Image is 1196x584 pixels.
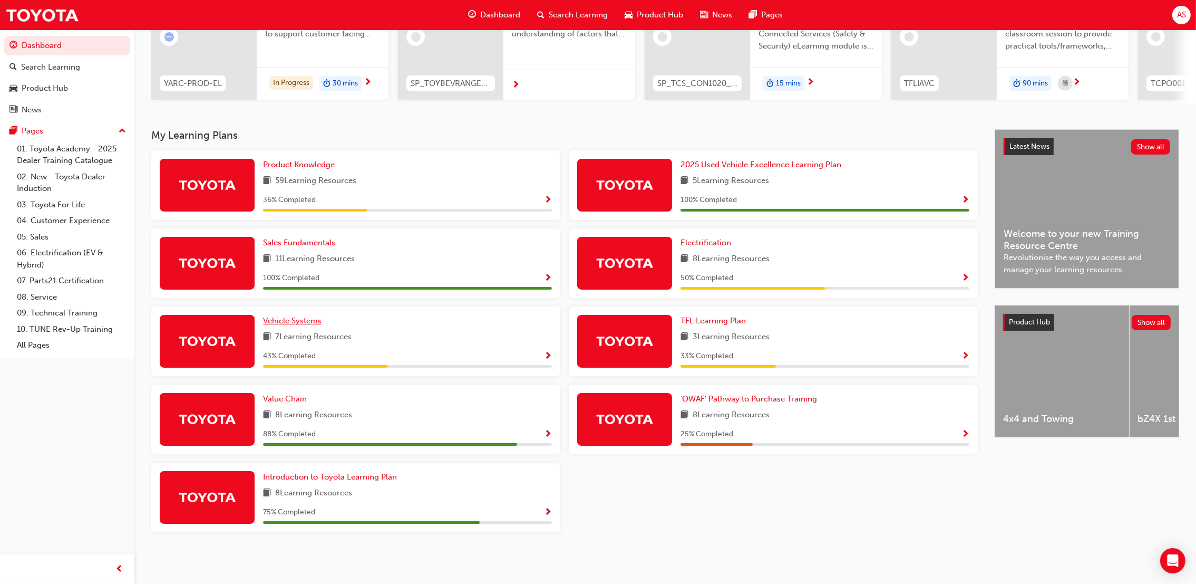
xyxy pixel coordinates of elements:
[680,253,688,266] span: book-icon
[961,428,969,441] button: Show Progress
[263,175,271,188] span: book-icon
[1003,314,1171,331] a: Product HubShow all
[544,194,552,207] button: Show Progress
[693,253,770,266] span: 8 Learning Resources
[766,77,774,91] span: duration-icon
[680,393,821,405] a: 'OWAF' Pathway to Purchase Training
[680,331,688,344] span: book-icon
[680,315,750,327] a: TFL Learning Plan
[544,274,552,283] span: Show Progress
[1131,139,1171,155] button: Show all
[4,121,130,141] button: Pages
[749,8,757,22] span: pages-icon
[544,196,552,205] span: Show Progress
[680,316,746,325] span: TFL Learning Plan
[275,175,356,188] span: 59 Learning Resources
[961,350,969,363] button: Show Progress
[544,272,552,285] button: Show Progress
[1073,78,1081,88] span: next-icon
[263,160,335,169] span: Product Knowledge
[537,8,544,22] span: search-icon
[759,16,873,52] span: The purpose of the Toyota Connected Services (Safety & Security) eLearning module is to provide a...
[693,409,770,422] span: 8 Learning Resources
[4,79,130,98] a: Product Hub
[4,58,130,77] a: Search Learning
[680,194,737,206] span: 100 % Completed
[13,213,130,229] a: 04. Customer Experience
[263,316,322,325] span: Vehicle Systems
[616,4,692,26] a: car-iconProduct Hub
[1004,138,1170,155] a: Latest NewsShow all
[275,409,352,422] span: 8 Learning Resources
[263,272,319,284] span: 100 % Completed
[1151,78,1185,90] span: TCPO001
[961,196,969,205] span: Show Progress
[263,472,397,482] span: Introduction to Toyota Learning Plan
[269,76,313,90] div: In Progress
[680,394,817,404] span: 'OWAF' Pathway to Purchase Training
[263,253,271,266] span: book-icon
[680,238,731,247] span: Electrification
[625,8,633,22] span: car-icon
[1013,77,1020,91] span: duration-icon
[692,4,741,26] a: news-iconNews
[263,393,311,405] a: Value Chain
[544,428,552,441] button: Show Progress
[178,332,236,350] img: Trak
[13,273,130,289] a: 07. Parts21 Certification
[761,9,783,21] span: Pages
[323,77,330,91] span: duration-icon
[961,194,969,207] button: Show Progress
[700,8,708,22] span: news-icon
[275,253,355,266] span: 11 Learning Resources
[1009,142,1049,151] span: Latest News
[905,32,914,42] span: learningRecordVerb_NONE-icon
[995,129,1179,289] a: Latest NewsShow allWelcome to your new Training Resource CentreRevolutionise the way you access a...
[712,9,732,21] span: News
[178,410,236,428] img: Trak
[263,409,271,422] span: book-icon
[637,9,683,21] span: Product Hub
[995,305,1129,437] a: 4x4 and Towing
[961,274,969,283] span: Show Progress
[680,160,841,169] span: 2025 Used Vehicle Excellence Learning Plan
[116,563,124,576] span: prev-icon
[263,159,339,171] a: Product Knowledge
[263,487,271,500] span: book-icon
[693,331,770,344] span: 3 Learning Resources
[13,197,130,213] a: 03. Toyota For Life
[13,289,130,305] a: 08. Service
[22,125,43,137] div: Pages
[1004,228,1170,252] span: Welcome to your new Training Resource Centre
[680,350,733,362] span: 33 % Completed
[544,508,552,518] span: Show Progress
[544,352,552,361] span: Show Progress
[263,194,316,206] span: 36 % Completed
[1023,78,1048,90] span: 90 mins
[1151,32,1161,42] span: learningRecordVerb_NONE-icon
[13,245,130,273] a: 06. Electrification (EV & Hybrid)
[776,78,801,90] span: 15 mins
[468,8,476,22] span: guage-icon
[1172,6,1191,24] button: AS
[596,176,654,194] img: Trak
[904,78,935,90] span: TFLIAVC
[1009,318,1050,327] span: Product Hub
[658,32,667,42] span: learningRecordVerb_NONE-icon
[5,3,79,27] img: Trak
[680,272,733,284] span: 50 % Completed
[164,78,222,90] span: YARC-PROD-EL
[275,331,352,344] span: 7 Learning Resources
[13,141,130,169] a: 01. Toyota Academy - 2025 Dealer Training Catalogue
[1005,16,1120,52] span: This is a 90 minute virtual classroom session to provide practical tools/frameworks, behaviours a...
[21,61,80,73] div: Search Learning
[263,237,339,249] a: Sales Fundamentals
[13,305,130,321] a: 09. Technical Training
[178,488,236,506] img: Trak
[596,332,654,350] img: Trak
[680,237,735,249] a: Electrification
[22,82,68,94] div: Product Hub
[1132,315,1171,330] button: Show all
[119,125,126,138] span: up-icon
